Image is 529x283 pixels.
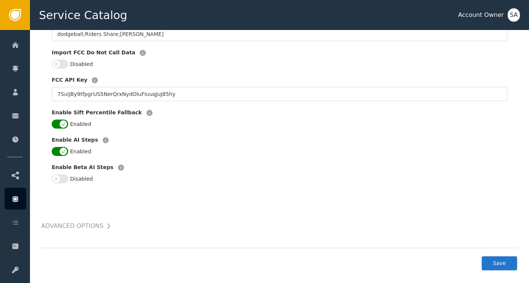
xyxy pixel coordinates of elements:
[52,76,87,84] label: FCC API Key
[39,7,127,24] span: Service Catalog
[70,120,91,128] label: Enabled
[70,60,93,68] label: Disabled
[41,221,103,231] h2: Advanced Options
[52,136,98,144] label: Enable AI Steps
[52,109,142,117] label: Enable Sift Percentile Fallback
[508,8,520,22] button: SA
[458,10,504,19] div: Account Owner
[481,256,518,271] button: Save
[52,163,114,171] label: Enable Beta AI Steps
[70,148,91,156] label: Enabled
[52,49,135,57] label: Import FCC Do Not Call Data
[70,175,93,183] label: Disabled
